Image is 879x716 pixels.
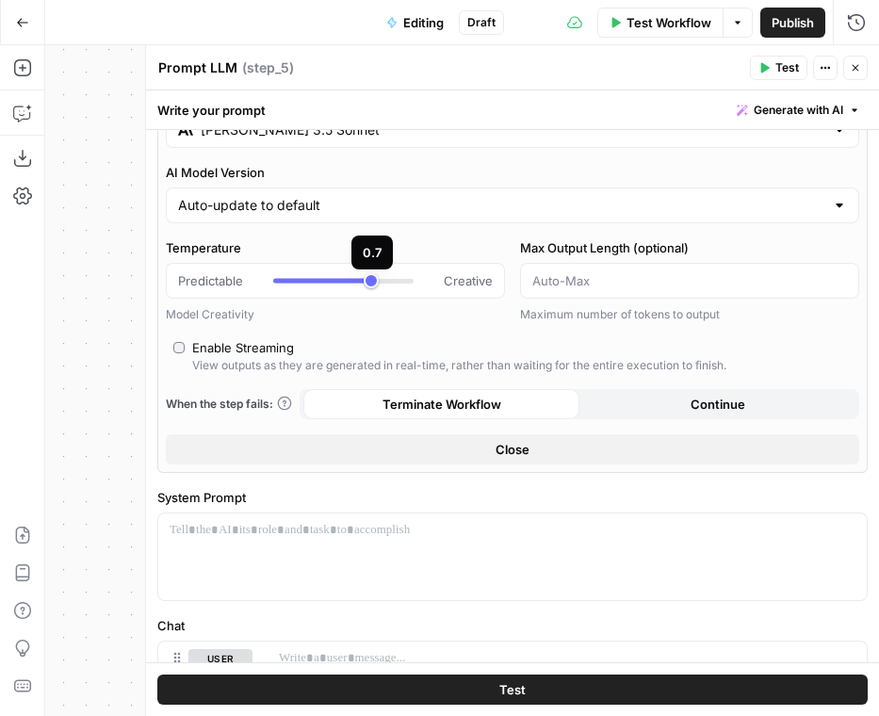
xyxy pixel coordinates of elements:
span: Editing [403,13,444,32]
div: Model Creativity [166,306,505,323]
button: user [188,649,252,668]
div: 0.7 [363,243,382,262]
button: Test [750,56,807,80]
button: Generate with AI [729,98,868,122]
div: Maximum number of tokens to output [520,306,859,323]
label: Chat [157,616,868,635]
span: Draft [467,14,496,31]
input: Auto-update to default [178,196,824,215]
button: Continue [579,389,855,419]
button: Test [157,675,868,705]
span: Continue [691,395,745,414]
button: Close [166,434,859,464]
span: Close [496,440,529,459]
label: Temperature [166,238,505,257]
span: Predictable [178,271,243,290]
label: System Prompt [157,488,868,507]
div: Enable Streaming [192,338,294,357]
input: Enable StreamingView outputs as they are generated in real-time, rather than waiting for the enti... [173,342,185,353]
div: Write your prompt [146,90,879,129]
input: Auto-Max [532,271,847,290]
a: When the step fails: [166,396,292,413]
textarea: Prompt LLM [158,58,237,77]
span: Terminate Workflow [383,395,501,414]
label: AI Model Version [166,163,859,182]
span: Test [499,680,526,699]
span: Generate with AI [754,102,843,119]
span: Test Workflow [627,13,711,32]
input: Select a model [201,121,824,139]
span: ( step_5 ) [242,58,294,77]
label: Max Output Length (optional) [520,238,859,257]
button: Publish [760,8,825,38]
span: Test [775,59,799,76]
button: Test Workflow [597,8,723,38]
span: Publish [772,13,814,32]
span: Creative [444,271,493,290]
button: Editing [375,8,455,38]
div: View outputs as they are generated in real-time, rather than waiting for the entire execution to ... [192,357,726,374]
